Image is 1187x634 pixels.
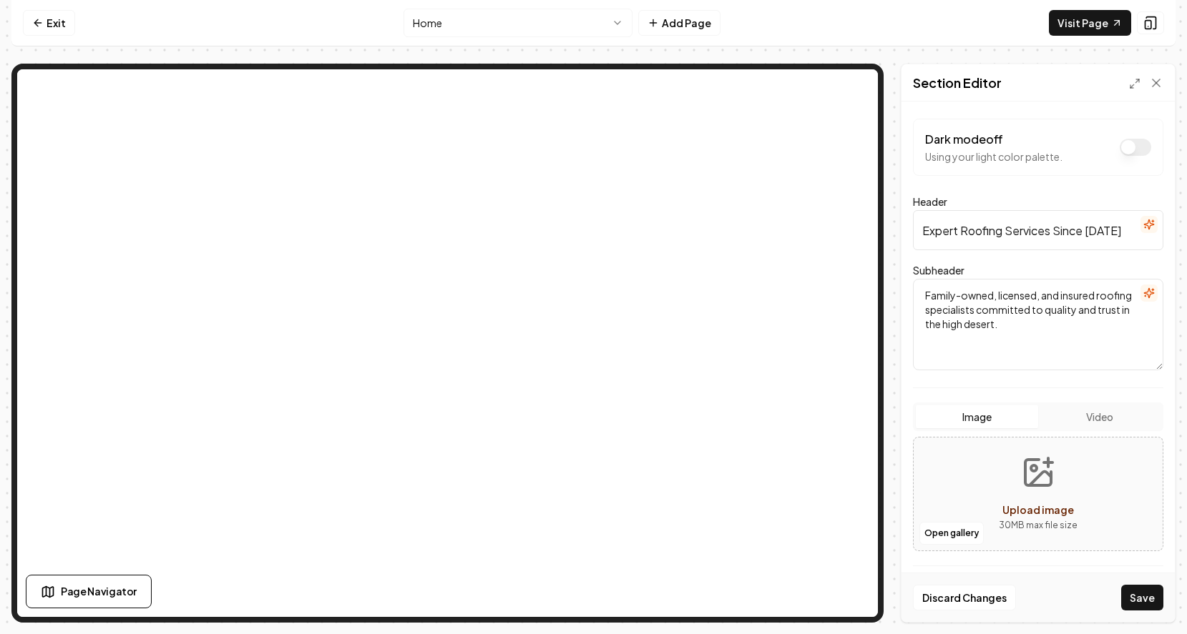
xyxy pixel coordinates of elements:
input: Header [913,210,1163,250]
button: Add Page [638,10,720,36]
button: Open gallery [919,522,984,545]
button: Save [1121,585,1163,610]
button: Discard Changes [913,585,1016,610]
button: Image [916,405,1038,428]
button: Upload image [987,444,1089,544]
label: Header [913,195,947,208]
span: Page Navigator [61,584,137,599]
span: Upload image [1002,503,1074,516]
label: Dark mode off [925,132,1003,147]
p: 30 MB max file size [999,518,1078,533]
button: Page Navigator [26,575,152,608]
label: Subheader [913,264,964,277]
h2: Section Editor [913,73,1002,93]
button: Video [1038,405,1161,428]
p: Using your light color palette. [925,149,1063,164]
a: Visit Page [1049,10,1131,36]
a: Exit [23,10,75,36]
